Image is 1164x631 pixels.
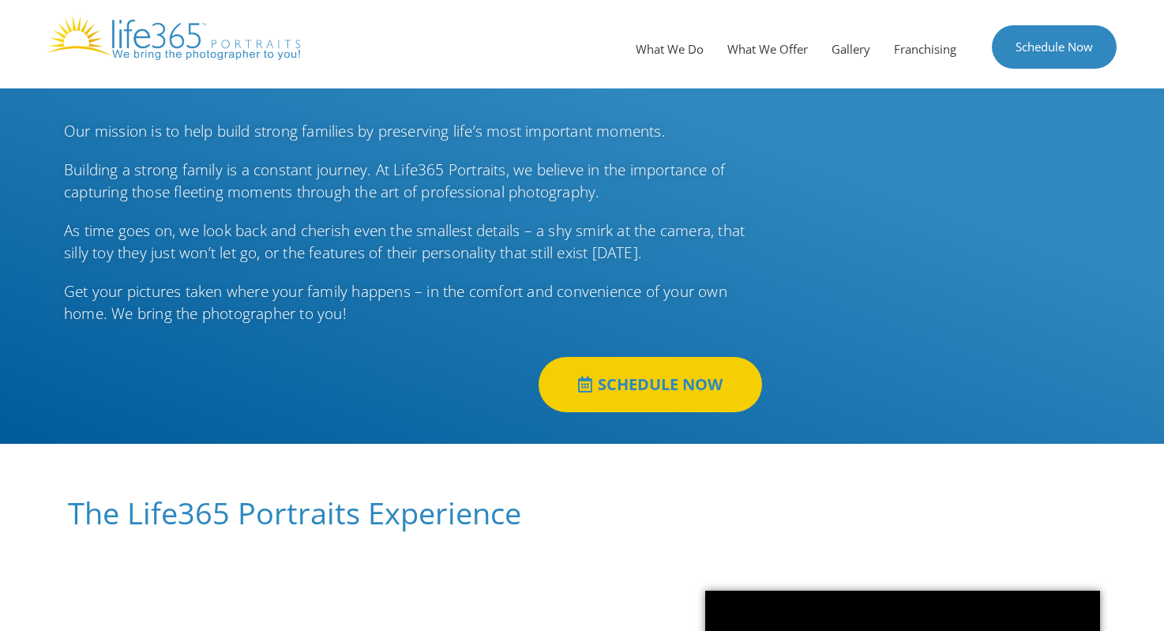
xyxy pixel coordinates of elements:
[992,25,1117,69] a: Schedule Now
[64,281,727,325] span: Get your pictures taken where your family happens – in the comfort and convenience of your own ho...
[64,160,725,203] span: Building a strong family is a constant journey. At Life365 Portraits, we believe in the importanc...
[47,16,300,60] img: Life365
[820,25,882,73] a: Gallery
[882,25,968,73] a: Franchising
[64,121,666,141] span: Our mission is to help build strong families by preserving life’s most important moments.
[624,25,715,73] a: What We Do
[64,220,745,264] span: As time goes on, we look back and cherish even the smallest details – a shy smirk at the camera, ...
[598,377,723,392] span: SCHEDULE NOW
[68,492,521,533] span: The Life365 Portraits Experience
[539,357,762,412] a: SCHEDULE NOW
[715,25,820,73] a: What We Offer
